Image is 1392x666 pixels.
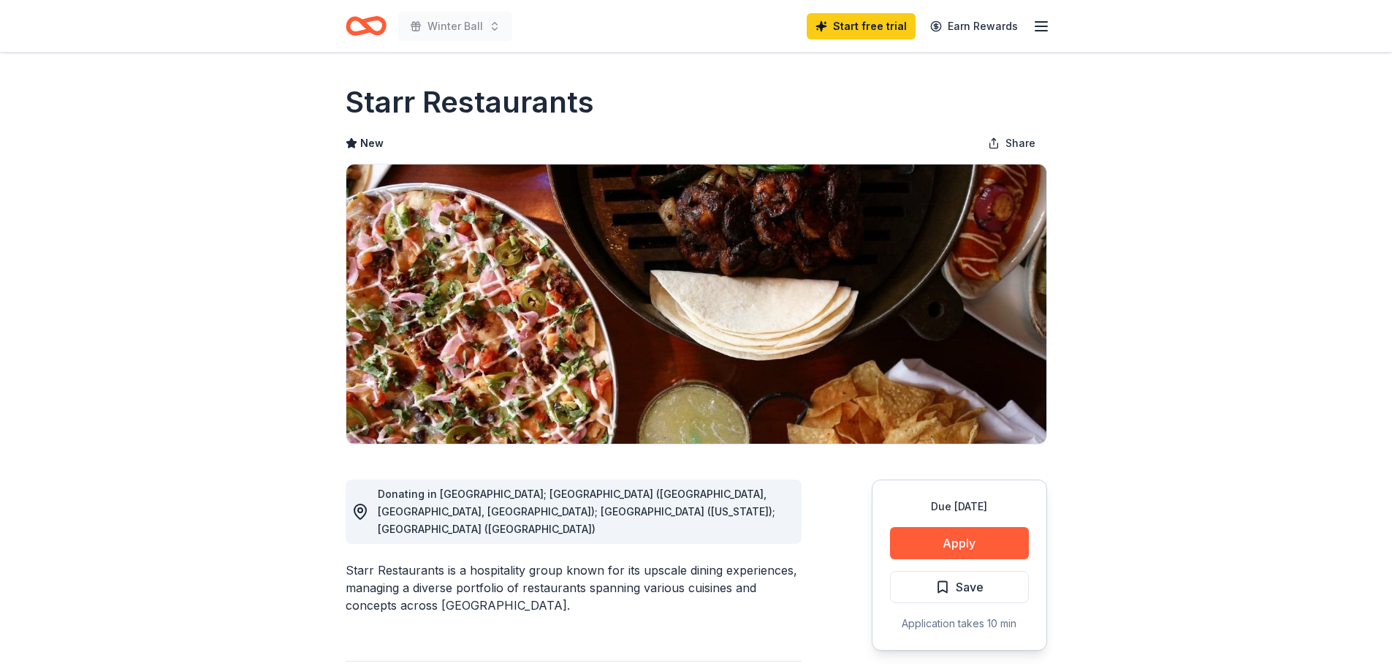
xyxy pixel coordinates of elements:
[890,527,1029,559] button: Apply
[346,9,387,43] a: Home
[398,12,512,41] button: Winter Ball
[956,578,984,597] span: Save
[427,18,483,35] span: Winter Ball
[346,164,1046,444] img: Image for Starr Restaurants
[346,561,802,614] div: Starr Restaurants is a hospitality group known for its upscale dining experiences, managing a div...
[890,615,1029,632] div: Application takes 10 min
[1005,135,1035,152] span: Share
[360,135,384,152] span: New
[807,13,916,39] a: Start free trial
[346,82,594,123] h1: Starr Restaurants
[378,488,775,535] span: Donating in [GEOGRAPHIC_DATA]; [GEOGRAPHIC_DATA] ([GEOGRAPHIC_DATA], [GEOGRAPHIC_DATA], [GEOGRAPH...
[921,13,1027,39] a: Earn Rewards
[890,498,1029,515] div: Due [DATE]
[890,571,1029,603] button: Save
[976,129,1047,158] button: Share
